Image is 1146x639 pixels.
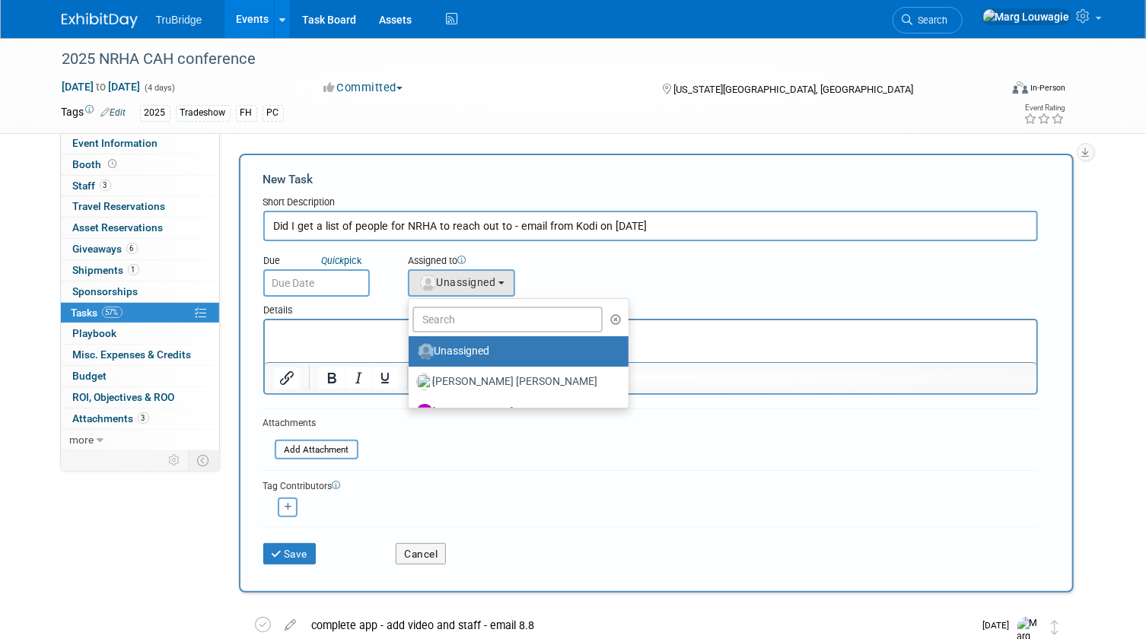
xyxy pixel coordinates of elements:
span: [DATE] [983,620,1017,631]
div: 2025 NRHA CAH conference [57,46,981,73]
span: TruBridge [156,14,202,26]
div: Tradeshow [176,105,231,121]
a: Event Information [61,133,219,154]
a: edit [278,618,304,632]
div: complete app - add video and staff - email 8.8 [304,612,974,638]
div: PC [263,105,284,121]
span: Sponsorships [73,285,138,297]
span: [US_STATE][GEOGRAPHIC_DATA], [GEOGRAPHIC_DATA] [673,84,913,95]
span: Attachments [73,412,149,424]
label: [PERSON_NAME] [416,400,613,424]
img: Format-Inperson.png [1013,81,1028,94]
div: Due [263,254,385,269]
div: Tag Contributors [263,477,1038,493]
a: Booth [61,154,219,175]
span: more [70,434,94,446]
a: Quickpick [319,254,365,267]
span: Event Information [73,137,158,149]
span: 1 [128,264,139,275]
span: Playbook [73,327,117,339]
span: 3 [100,180,111,191]
label: Unassigned [416,339,613,364]
a: Playbook [61,323,219,344]
div: Details [263,297,1038,319]
a: Budget [61,366,219,386]
div: Event Format [918,79,1066,102]
button: Insert/edit link [274,367,300,389]
a: Asset Reservations [61,218,219,238]
div: In-Person [1030,82,1066,94]
a: Giveaways6 [61,239,219,259]
td: Toggle Event Tabs [188,450,219,470]
button: Save [263,543,317,564]
div: 2025 [140,105,170,121]
i: Quick [322,255,345,266]
button: Italic [345,367,371,389]
span: Search [913,14,948,26]
a: more [61,430,219,450]
span: Tasks [72,307,123,319]
img: Unassigned-User-Icon.png [418,343,435,360]
a: Attachments3 [61,409,219,429]
span: (4 days) [144,83,176,93]
a: Staff3 [61,176,219,196]
div: Event Rating [1024,104,1065,112]
span: ROI, Objectives & ROO [73,391,175,403]
button: Cancel [396,543,446,564]
a: Tasks57% [61,303,219,323]
input: Search [412,307,603,332]
div: New Task [263,171,1038,188]
button: Unassigned [408,269,516,297]
span: Booth not reserved yet [106,158,120,170]
span: Staff [73,180,111,192]
a: Edit [101,107,126,118]
img: ExhibitDay [62,13,138,28]
a: Travel Reservations [61,196,219,217]
div: Assigned to [408,254,584,269]
div: Short Description [263,196,1038,211]
a: Misc. Expenses & Credits [61,345,219,365]
span: 6 [126,243,138,254]
span: Shipments [73,264,139,276]
span: Budget [73,370,107,382]
a: Search [893,7,963,33]
button: Bold [318,367,344,389]
input: Due Date [263,269,370,297]
span: [DATE] [DATE] [62,80,142,94]
img: Marg Louwagie [982,8,1071,25]
iframe: Rich Text Area [265,320,1036,362]
span: Asset Reservations [73,221,164,234]
span: Booth [73,158,120,170]
span: to [94,81,109,93]
button: Committed [318,80,409,96]
td: Tags [62,104,126,122]
span: Unassigned [419,276,496,288]
input: Name of task or a short description [263,211,1038,241]
div: FH [236,105,257,121]
span: 3 [138,412,149,424]
span: Giveaways [73,243,138,255]
span: Travel Reservations [73,200,166,212]
label: [PERSON_NAME] [PERSON_NAME] [416,370,613,394]
i: Move task [1052,620,1059,634]
img: A.jpg [416,404,433,421]
a: Shipments1 [61,260,219,281]
button: Underline [371,367,397,389]
a: Sponsorships [61,281,219,302]
a: ROI, Objectives & ROO [61,387,219,408]
span: Misc. Expenses & Credits [73,348,192,361]
td: Personalize Event Tab Strip [162,450,189,470]
span: 57% [102,307,123,318]
div: Attachments [263,417,358,430]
